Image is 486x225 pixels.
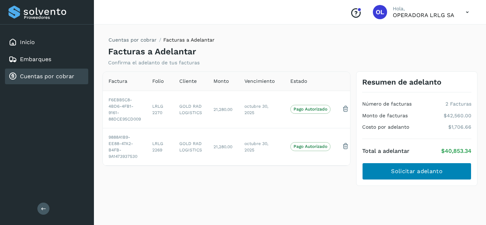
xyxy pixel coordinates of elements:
[393,6,454,12] p: Hola,
[103,128,147,165] td: 9888A1B9-EE88-47A2-B4FB-9A1473937530
[244,104,268,115] span: octubre 30, 2025
[147,91,174,128] td: LRLG 2270
[290,77,307,85] span: Estado
[244,141,268,152] span: octubre 30, 2025
[20,56,51,63] a: Embarques
[108,47,196,57] h4: Facturas a Adelantar
[362,101,412,107] h4: Número de facturas
[179,77,197,85] span: Cliente
[174,91,208,128] td: GOLD RAD LOGISTICS
[362,77,442,86] h3: Resumen de adelanto
[147,128,174,165] td: LRLG 2269
[213,107,232,112] span: 21,280.00
[294,144,327,149] p: Pago Autorizado
[163,37,215,43] span: Facturas a Adelantar
[393,12,454,18] p: OPERADORA LRLG SA
[109,77,127,85] span: Factura
[5,69,88,84] div: Cuentas por cobrar
[20,73,74,80] a: Cuentas por cobrar
[174,128,208,165] td: GOLD RAD LOGISTICS
[441,148,471,154] p: $40,853.34
[5,34,88,50] div: Inicio
[448,124,471,130] p: $1,706.66
[445,101,471,107] p: 2 Facturas
[5,52,88,67] div: Embarques
[108,60,200,66] p: Confirma el adelanto de tus facturas
[213,77,229,85] span: Monto
[444,113,471,119] p: $42,560.00
[152,77,164,85] span: Folio
[109,37,157,43] a: Cuentas por cobrar
[391,167,442,175] span: Solicitar adelanto
[362,163,471,180] button: Solicitar adelanto
[362,113,408,119] h4: Monto de facturas
[20,39,35,45] a: Inicio
[362,148,410,154] h4: Total a adelantar
[24,15,85,20] p: Proveedores
[108,36,215,47] nav: breadcrumb
[213,144,232,149] span: 21,280.00
[362,124,409,130] h4: Costo por adelanto
[244,77,275,85] span: Vencimiento
[294,107,327,112] p: Pago Autorizado
[103,91,147,128] td: F6EBB5C8-4BD6-4FB1-9161-88DCE95CD009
